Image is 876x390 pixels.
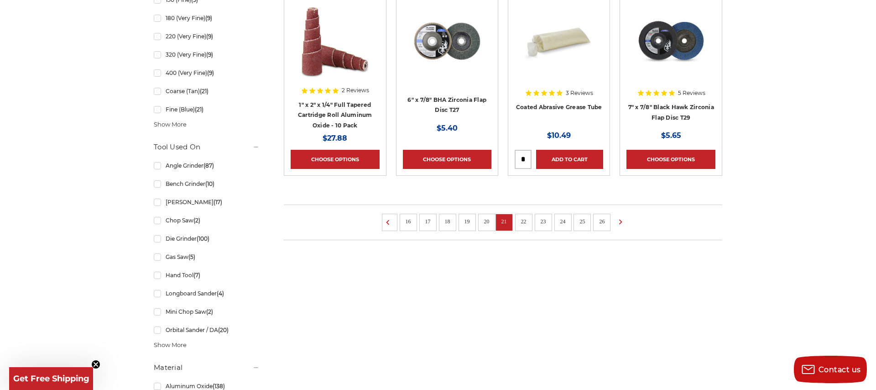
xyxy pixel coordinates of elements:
span: (4) [217,290,224,297]
a: Die Grinder [154,231,260,247]
div: Get Free ShippingClose teaser [9,367,93,390]
a: 25 [576,216,588,227]
a: 26 [596,216,608,227]
a: 400 (Very Fine) [154,65,260,81]
button: Contact us [794,356,867,383]
a: Fine (Blue) [154,101,260,117]
a: 19 [461,216,473,227]
a: [PERSON_NAME] [154,194,260,210]
span: (9) [206,51,213,58]
a: Add to Cart [536,150,603,169]
a: Choose Options [291,150,379,169]
a: 22 [518,216,530,227]
span: (9) [206,33,213,40]
span: (2) [193,217,200,224]
img: Cartridge Roll 1" x 2" x 1/4" Full Tapered [298,5,371,78]
span: $27.88 [323,134,347,142]
a: Mini Chop Saw [154,304,260,320]
span: Get Free Shipping [13,374,89,384]
a: Choose Options [403,150,491,169]
a: 17 [422,216,434,227]
span: 5 Reviews [678,90,705,96]
a: 23 [537,216,549,227]
span: (87) [203,162,214,169]
span: (10) [205,180,214,187]
a: 16 [402,216,414,227]
a: Longboard Sander [154,285,260,301]
a: 180 (Very Fine) [154,10,260,26]
span: 3 Reviews [566,90,593,96]
a: Chop Saw [154,212,260,228]
span: Contact us [819,365,861,374]
span: (7) [193,272,200,279]
a: 320 (Very Fine) [154,47,260,63]
h5: Tool Used On [154,142,260,153]
a: 24 [557,216,569,227]
span: $5.65 [661,131,681,140]
span: (100) [197,235,209,242]
a: 6" x 7/8" BHA Zirconia Flap Disc T27 [407,96,486,114]
span: (20) [218,327,229,333]
h5: Material [154,362,260,373]
a: Cartridge Roll 1" x 2" x 1/4" Full Tapered [291,5,379,93]
a: 21 [498,216,510,227]
a: Gas Saw [154,249,260,265]
a: Hand Tool [154,267,260,283]
a: Angle Grinder [154,158,260,174]
span: (5) [188,253,195,260]
a: 1" x 2" x 1/4" Full Tapered Cartridge Roll Aluminum Oxide - 10 Pack [298,101,372,129]
span: (21) [200,88,209,95]
a: Orbital Sander / DA [154,322,260,338]
img: Coarse 36 grit BHA Zirconia flap disc, 6-inch, flat T27 for aggressive material removal [411,5,484,78]
a: Coated Abrasive Grease Tube [516,104,602,111]
span: (21) [195,106,203,113]
span: $5.40 [437,124,458,132]
a: Coated Abrasive Grease Tube [515,5,603,93]
a: 7" x 7/8" Black Hawk Zirconia Flap Disc T29 [628,104,714,121]
span: Show More [154,341,187,350]
span: (138) [213,383,225,390]
span: (9) [207,69,214,76]
a: Choose Options [626,150,715,169]
button: Close teaser [91,360,100,369]
a: Coarse 36 grit BHA Zirconia flap disc, 6-inch, flat T27 for aggressive material removal [403,5,491,93]
span: (17) [214,199,222,206]
a: Bench Grinder [154,176,260,192]
span: (9) [205,15,212,21]
span: Show More [154,120,187,129]
a: 18 [442,216,454,227]
span: (2) [206,308,213,315]
a: Coarse (Tan) [154,83,260,99]
a: 220 (Very Fine) [154,28,260,44]
img: 7" x 7/8" Black Hawk Zirconia Flap Disc T29 [635,5,708,78]
a: 20 [481,216,493,227]
a: 7" x 7/8" Black Hawk Zirconia Flap Disc T29 [626,5,715,93]
img: Coated Abrasive Grease Tube [522,5,595,78]
span: $10.49 [547,131,571,140]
